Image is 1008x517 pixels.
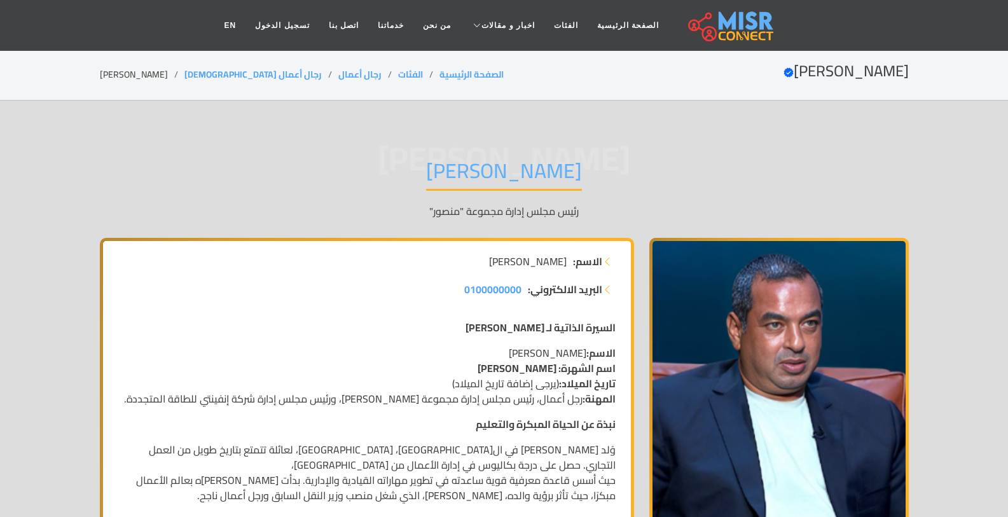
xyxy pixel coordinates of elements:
strong: الاسم: [586,343,616,362]
p: [PERSON_NAME] (يرجى إضافة تاريخ الميلاد) رجل أعمال، رئيس مجلس إدارة مجموعة [PERSON_NAME]، ورئيس م... [118,345,616,406]
a: رجال أعمال [338,66,382,83]
strong: الاسم: [573,254,602,269]
svg: Verified account [784,67,794,78]
img: main.misr_connect [688,10,773,41]
a: خدماتنا [368,13,413,38]
a: تسجيل الدخول [245,13,319,38]
a: الصفحة الرئيسية [588,13,668,38]
a: الفئات [544,13,588,38]
strong: السيرة الذاتية لـ [PERSON_NAME] [466,318,616,337]
strong: نبذة عن الحياة المبكرة والتعليم [476,415,616,434]
span: 0100000000 [464,280,521,299]
a: الفئات [398,66,423,83]
a: اخبار و مقالات [460,13,544,38]
h1: [PERSON_NAME] [426,158,582,191]
strong: تاريخ الميلاد: [559,374,616,393]
a: اتصل بنا [319,13,368,38]
li: [PERSON_NAME] [100,68,184,81]
a: الصفحة الرئيسية [439,66,504,83]
a: من نحن [413,13,460,38]
strong: المهنة: [583,389,616,408]
p: رئيس مجلس إدارة مجموعة "منصور" [100,203,909,219]
strong: البريد الالكتروني: [528,282,602,297]
span: [PERSON_NAME] [489,254,567,269]
p: وُلد [PERSON_NAME] في ال[GEOGRAPHIC_DATA]، [GEOGRAPHIC_DATA]، لعائلة تتمتع بتاريخ طويل من العمل ا... [118,442,616,503]
a: رجال أعمال [DEMOGRAPHIC_DATA] [184,66,322,83]
a: 0100000000 [464,282,521,297]
strong: اسم الشهرة: [PERSON_NAME] [478,359,616,378]
h2: [PERSON_NAME] [784,62,909,81]
a: EN [215,13,246,38]
span: اخبار و مقالات [481,20,535,31]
